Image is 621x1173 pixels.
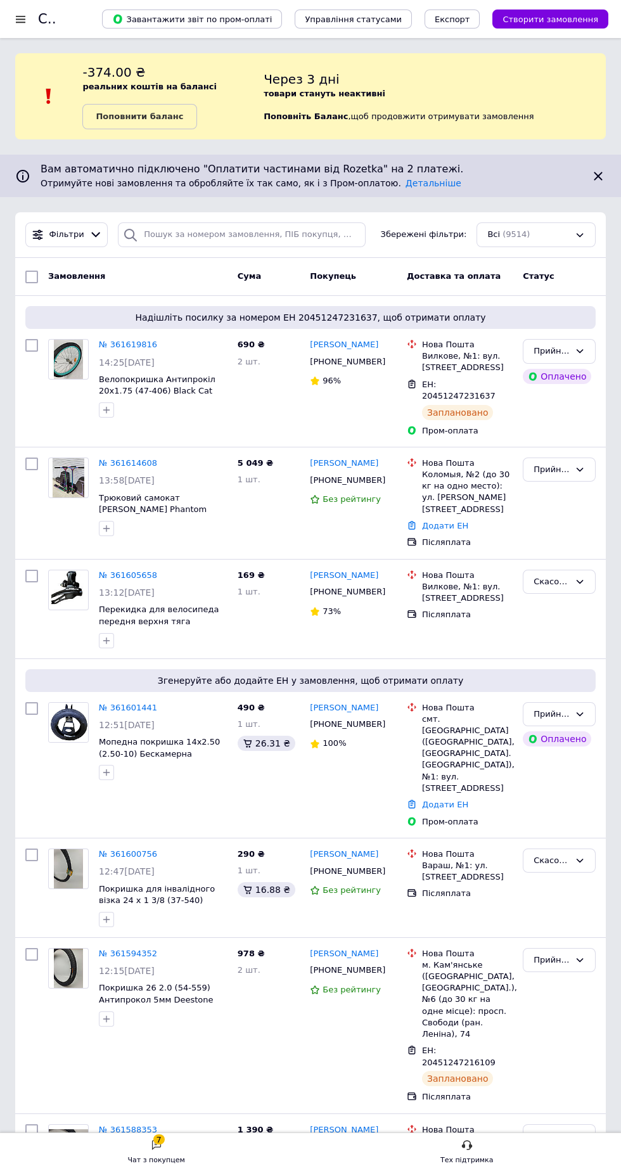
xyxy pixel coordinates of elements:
div: Нова Пошта [422,1124,513,1136]
span: 96% [323,376,341,385]
span: 5 049 ₴ [238,458,273,468]
div: 16.88 ₴ [238,882,295,897]
div: Післяплата [422,888,513,899]
a: [PERSON_NAME] [310,948,378,960]
span: Без рейтингу [323,885,381,895]
div: Оплачено [523,369,591,384]
span: 12:47[DATE] [99,866,155,876]
a: № 361619816 [99,340,157,349]
span: 2 шт. [238,965,260,975]
b: Поповнити баланс [96,112,183,121]
a: № 361614608 [99,458,157,468]
a: Фото товару [48,458,89,498]
button: Управління статусами [295,10,412,29]
div: Оплачено [523,731,591,747]
span: 1 шт. [238,475,260,484]
a: Фото товару [48,849,89,889]
span: Доставка та оплата [407,271,501,281]
div: 26.31 ₴ [238,736,295,751]
h1: Список замовлень [38,11,167,27]
div: Чат з покупцем [128,1154,185,1167]
span: 690 ₴ [238,340,265,349]
span: ЕН: 20451247216109 [422,1046,496,1067]
a: Покришка для інвалідного візка 24 х 1 3/8 (37-540) Black Cat (37-540) [99,884,215,917]
span: 1 шт. [238,866,260,875]
a: Створити замовлення [480,14,608,23]
a: [PERSON_NAME] [310,339,378,351]
div: Пром-оплата [422,425,513,437]
b: Поповніть Баланс [264,112,348,121]
div: , щоб продовжити отримувати замовлення [264,63,606,129]
span: 73% [323,606,341,616]
div: Заплановано [422,405,494,420]
a: Фото товару [48,1124,89,1165]
span: Статус [523,271,554,281]
div: [PHONE_NUMBER] [307,472,387,489]
span: Збережені фільтри: [381,229,467,241]
a: № 361600756 [99,849,157,859]
span: Через 3 дні [264,72,340,87]
span: 1 390 ₴ [238,1125,273,1134]
a: № 361601441 [99,703,157,712]
img: Фото товару [49,1129,88,1159]
div: Нова Пошта [422,570,513,581]
a: Додати ЕН [422,800,468,809]
a: [PERSON_NAME] [310,570,378,582]
a: Фото товару [48,570,89,610]
span: Велопокришка Антипрокіл 20х1.75 (47-406) Black Cat [99,375,215,396]
div: смт. [GEOGRAPHIC_DATA] ([GEOGRAPHIC_DATA], [GEOGRAPHIC_DATA]. [GEOGRAPHIC_DATA]), №1: вул. [STREE... [422,714,513,794]
input: Пошук за номером замовлення, ПІБ покупця, номером телефону, Email, номером накладної [118,222,366,247]
span: 1 шт. [238,587,260,596]
div: Нова Пошта [422,849,513,860]
span: 290 ₴ [238,849,265,859]
a: Фото товару [48,339,89,380]
span: Всі [487,229,500,241]
div: Вараш, №1: ул. [STREET_ADDRESS] [422,860,513,883]
div: [PHONE_NUMBER] [307,716,387,733]
button: Створити замовлення [492,10,608,29]
img: Фото товару [54,849,84,888]
div: Прийнято [534,345,570,358]
span: 169 ₴ [238,570,265,580]
div: Нова Пошта [422,948,513,959]
span: Замовлення [48,271,105,281]
div: Скасовано [534,854,570,868]
a: [PERSON_NAME] [310,1124,378,1136]
div: Коломыя, №2 (до 30 кг на одно место): ул. [PERSON_NAME][STREET_ADDRESS] [422,469,513,515]
span: Надішліть посилку за номером ЕН 20451247231637, щоб отримати оплату [30,311,591,324]
div: 7 [153,1134,165,1144]
a: Фото товару [48,702,89,743]
a: [PERSON_NAME] [310,849,378,861]
a: [PERSON_NAME] [310,458,378,470]
div: Нова Пошта [422,702,513,714]
img: :exclamation: [39,87,58,106]
span: 2 шт. [238,357,260,366]
a: № 361588353 [99,1125,157,1134]
div: Пром-оплата [422,816,513,828]
div: [PHONE_NUMBER] [307,584,387,600]
div: Післяплата [422,537,513,548]
div: Заплановано [422,1071,494,1086]
a: [PERSON_NAME] [310,702,378,714]
a: № 361605658 [99,570,157,580]
b: товари стануть неактивні [264,89,385,98]
span: -374.00 ₴ [82,65,145,80]
div: [PHONE_NUMBER] [307,962,387,978]
div: Нова Пошта [422,458,513,469]
div: Післяплата [422,609,513,620]
span: Вам автоматично підключено "Оплатити частинами від Rozetka" на 2 платежі. [41,162,580,177]
a: Додати ЕН [422,521,468,530]
div: Прийнято [534,463,570,477]
span: Завантажити звіт по пром-оплаті [112,13,272,25]
div: [PHONE_NUMBER] [307,863,387,880]
img: Фото товару [49,703,88,742]
span: ЕН: 20451247231637 [422,380,496,401]
span: 100% [323,738,346,748]
a: Покришка 26 2.0 (54-559) Антипрокол 5мм Deestone полуслік. Велосипедна покришка 26х1.95 анти [99,983,213,1028]
div: Післяплата [422,1091,513,1103]
button: Завантажити звіт по пром-оплаті [102,10,282,29]
b: реальних коштів на балансі [82,82,217,91]
span: 13:58[DATE] [99,475,155,485]
span: 14:25[DATE] [99,357,155,368]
